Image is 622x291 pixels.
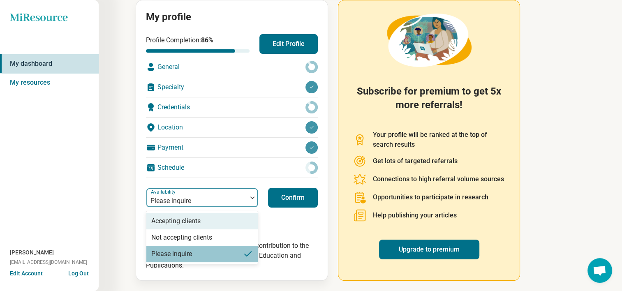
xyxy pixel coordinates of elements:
[379,240,479,259] a: Upgrade to premium
[373,174,504,184] p: Connections to high referral volume sources
[151,189,177,195] label: Availability
[151,249,192,259] div: Please inquire
[10,269,43,278] button: Edit Account
[373,192,488,202] p: Opportunities to participate in research
[146,118,318,137] div: Location
[201,36,213,44] span: 86 %
[373,130,505,150] p: Your profile will be ranked at the top of search results
[146,57,318,77] div: General
[146,158,318,178] div: Schedule
[146,77,318,97] div: Specialty
[587,258,612,283] a: Open chat
[146,97,318,117] div: Credentials
[146,138,318,157] div: Payment
[146,209,258,218] p: Last updated: [DATE]
[373,156,458,166] p: Get lots of targeted referrals
[151,216,201,226] div: Accepting clients
[268,188,318,208] button: Confirm
[151,233,212,242] div: Not accepting clients
[146,10,318,24] h2: My profile
[146,35,250,53] div: Profile Completion:
[10,259,87,266] span: [EMAIL_ADDRESS][DOMAIN_NAME]
[373,210,457,220] p: Help publishing your articles
[10,248,54,257] span: [PERSON_NAME]
[259,34,318,54] button: Edit Profile
[68,269,89,276] button: Log Out
[353,85,505,120] h2: Subscribe for premium to get 5x more referrals!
